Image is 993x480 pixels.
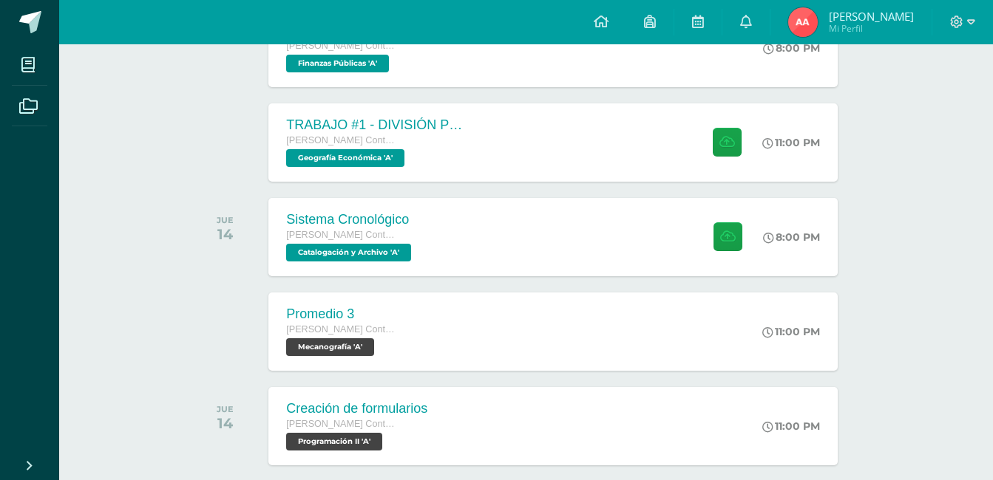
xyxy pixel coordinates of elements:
div: Creación de formularios [286,401,427,416]
div: 11:00 PM [762,325,820,338]
span: Catalogación y Archivo 'A' [286,244,411,261]
span: Mi Perfil [829,22,914,35]
div: JUE [217,215,234,225]
span: [PERSON_NAME] Contador con Orientación en Computación [286,419,397,429]
div: Sistema Cronológico [286,212,415,227]
div: 11:00 PM [762,419,820,433]
span: [PERSON_NAME] [829,9,914,24]
div: 8:00 PM [763,41,820,55]
div: 14 [217,225,234,243]
div: 14 [217,414,234,432]
span: Geografía Económica 'A' [286,149,404,167]
span: Mecanografía 'A' [286,338,374,356]
span: [PERSON_NAME] Contador con Orientación en Computación [286,135,397,145]
div: Promedio 3 [286,306,397,322]
img: 662cc42856435c68ac89f2b5224fa74e.png [788,7,818,37]
span: [PERSON_NAME] Contador con Orientación en Computación [286,230,397,240]
div: JUE [217,404,234,414]
div: 11:00 PM [762,136,820,149]
div: TRABAJO #1 - DIVISIÓN POLÍTICA DEL MUNDO [286,117,464,133]
span: Finanzas Públicas 'A' [286,55,389,72]
div: 8:00 PM [763,230,820,244]
span: Programación II 'A' [286,433,382,450]
span: [PERSON_NAME] Contador con Orientación en Computación [286,41,397,51]
span: [PERSON_NAME] Contador con Orientación en Computación [286,324,397,335]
